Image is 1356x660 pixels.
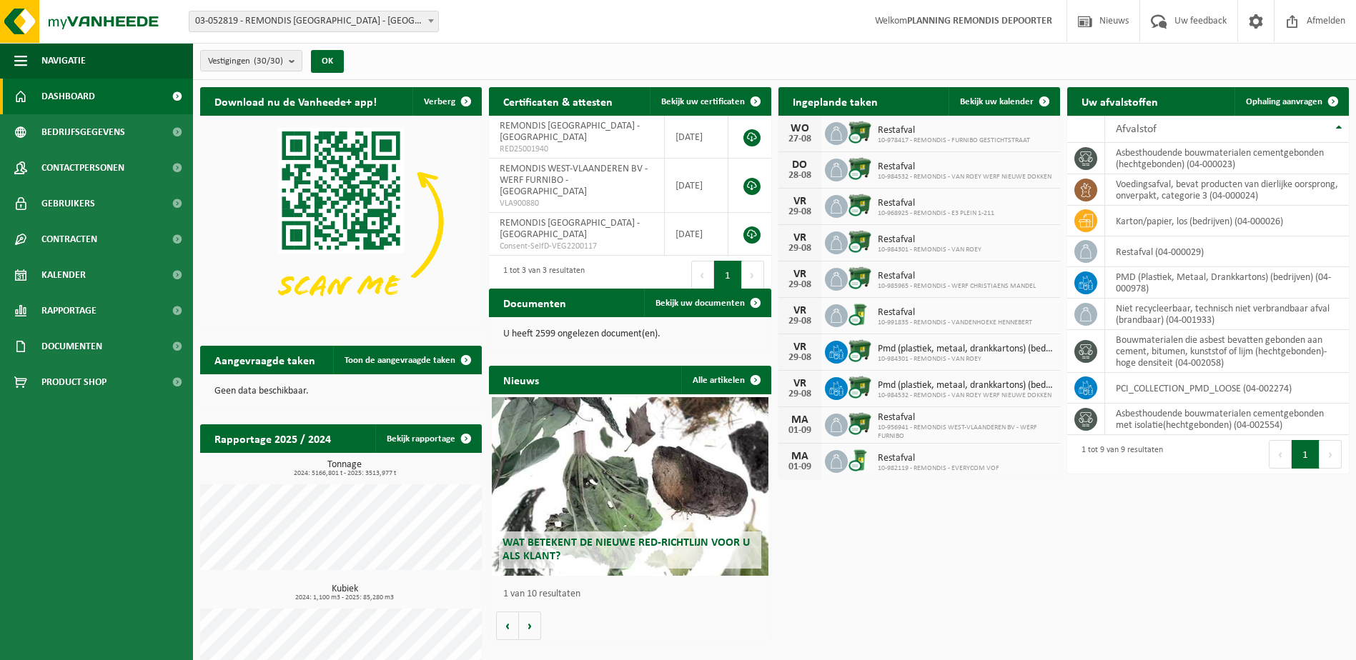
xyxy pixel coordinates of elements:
[786,451,814,462] div: MA
[786,171,814,181] div: 28-08
[503,329,756,339] p: U heeft 2599 ongelezen document(en).
[878,464,999,473] span: 10-982119 - REMONDIS - EVERYCOM VOF
[200,50,302,71] button: Vestigingen(30/30)
[200,346,330,374] h2: Aangevraagde taken
[665,159,728,213] td: [DATE]
[503,589,763,599] p: 1 van 10 resultaten
[644,289,770,317] a: Bekijk uw documenten
[848,339,872,363] img: WB-1100-CU
[786,159,814,171] div: DO
[207,470,482,477] span: 2024: 5166,801 t - 2025: 3513,977 t
[496,259,585,291] div: 1 tot 3 van 3 resultaten
[778,87,892,115] h2: Ingeplande taken
[1116,124,1157,135] span: Afvalstof
[878,271,1036,282] span: Restafval
[848,120,872,144] img: WB-1100-CU
[786,134,814,144] div: 27-08
[1246,97,1322,106] span: Ophaling aanvragen
[878,380,1053,391] span: Pmd (plastiek, metaal, drankkartons) (bedrijven)
[848,448,872,472] img: WB-0240-CU
[189,11,438,31] span: 03-052819 - REMONDIS WEST-VLAANDEREN - OOSTENDE
[41,43,86,79] span: Navigatie
[786,305,814,316] div: VR
[878,198,994,209] span: Restafval
[848,302,872,326] img: WB-0240-CU
[41,257,86,293] span: Kalender
[41,329,102,364] span: Documenten
[742,261,764,289] button: Next
[878,391,1053,400] span: 10-984532 - REMONDIS - VAN ROEY WERF NIEUWE DOKKEN
[1105,299,1349,330] td: niet recycleerbaar, technisch niet verbrandbaar afval (brandbaar) (04-001933)
[1067,87,1172,115] h2: Uw afvalstoffen
[661,97,745,106] span: Bekijk uw certificaten
[786,269,814,280] div: VR
[848,375,872,399] img: WB-1100-CU
[848,411,872,436] img: WB-1100-CU
[1234,87,1347,116] a: Ophaling aanvragen
[1105,236,1349,267] td: restafval (04-000029)
[786,414,814,426] div: MA
[786,207,814,217] div: 29-08
[878,282,1036,291] span: 10-985965 - REMONDIS - WERF CHRISTIAENS MANDEL
[786,353,814,363] div: 29-08
[786,389,814,399] div: 29-08
[786,244,814,254] div: 29-08
[489,366,553,394] h2: Nieuws
[500,164,648,197] span: REMONDIS WEST-VLAANDEREN BV - WERF FURNIBO - [GEOGRAPHIC_DATA]
[655,299,745,308] span: Bekijk uw documenten
[311,50,344,73] button: OK
[1074,439,1163,470] div: 1 tot 9 van 9 resultaten
[207,594,482,601] span: 2024: 1,100 m3 - 2025: 85,280 m3
[650,87,770,116] a: Bekijk uw certificaten
[786,341,814,353] div: VR
[375,424,480,453] a: Bekijk rapportage
[500,144,653,155] span: RED25001940
[878,136,1030,145] span: 10-978417 - REMONDIS - FURNIBO GESTICHTSTRAAT
[714,261,742,289] button: 1
[41,186,95,221] span: Gebruikers
[786,316,814,326] div: 29-08
[1292,440,1320,469] button: 1
[200,87,391,115] h2: Download nu de Vanheede+ app!
[878,246,981,254] span: 10-984301 - REMONDIS - VAN ROEY
[1320,440,1342,469] button: Next
[848,266,872,290] img: WB-1100-CU
[786,232,814,244] div: VR
[848,229,872,254] img: WB-1100-CU
[949,87,1059,116] a: Bekijk uw kalender
[786,280,814,290] div: 29-08
[41,221,97,257] span: Contracten
[1105,206,1349,236] td: karton/papier, los (bedrijven) (04-000026)
[1105,404,1349,435] td: asbesthoudende bouwmaterialen cementgebonden met isolatie(hechtgebonden) (04-002554)
[878,234,981,246] span: Restafval
[200,116,482,327] img: Download de VHEPlus App
[500,198,653,209] span: VLA900880
[214,386,467,396] p: Geen data beschikbaar.
[878,355,1053,364] span: 10-984301 - REMONDIS - VAN ROEY
[1105,143,1349,174] td: asbesthoudende bouwmaterialen cementgebonden (hechtgebonden) (04-000023)
[878,453,999,464] span: Restafval
[878,209,994,218] span: 10-968925 - REMONDIS - E3 PLEIN 1-211
[665,116,728,159] td: [DATE]
[41,79,95,114] span: Dashboard
[786,462,814,472] div: 01-09
[786,378,814,389] div: VR
[681,366,770,394] a: Alle artikelen
[1105,373,1349,404] td: PCI_COLLECTION_PMD_LOOSE (04-002274)
[41,293,96,329] span: Rapportage
[878,307,1032,319] span: Restafval
[1105,330,1349,373] td: bouwmaterialen die asbest bevatten gebonden aan cement, bitumen, kunststof of lijm (hechtgebonden...
[907,16,1052,26] strong: PLANNING REMONDIS DEPOORTER
[848,156,872,181] img: WB-1100-CU
[1105,267,1349,299] td: PMD (Plastiek, Metaal, Drankkartons) (bedrijven) (04-000978)
[691,261,714,289] button: Previous
[665,213,728,256] td: [DATE]
[412,87,480,116] button: Verberg
[786,426,814,436] div: 01-09
[878,161,1051,173] span: Restafval
[189,11,439,32] span: 03-052819 - REMONDIS WEST-VLAANDEREN - OOSTENDE
[878,173,1051,181] span: 10-984532 - REMONDIS - VAN ROEY WERF NIEUWE DOKKEN
[519,611,541,640] button: Volgende
[492,397,768,576] a: Wat betekent de nieuwe RED-richtlijn voor u als klant?
[207,584,482,601] h3: Kubiek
